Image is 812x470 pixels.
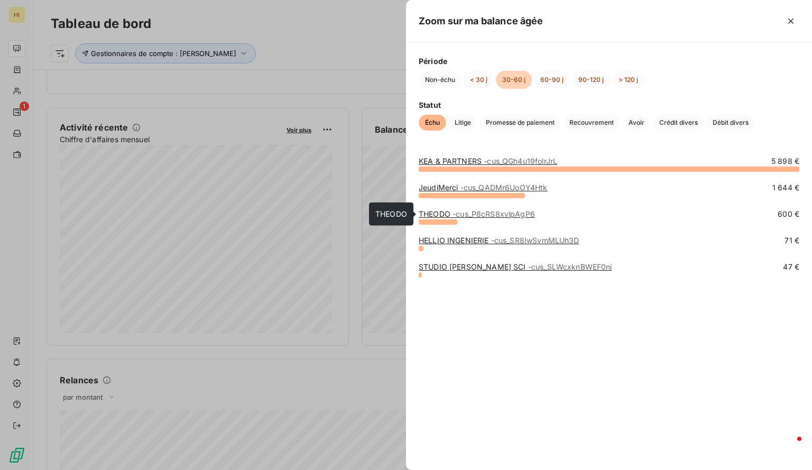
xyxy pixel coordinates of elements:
span: Statut [419,99,799,110]
span: - cus_SR8IwSvmMLUh3D [491,236,579,245]
a: HELLIO INGENIERIE [419,236,579,245]
button: Débit divers [706,115,755,131]
button: 90-120 j [572,71,610,89]
h5: Zoom sur ma balance âgée [419,14,543,29]
button: > 120 j [612,71,644,89]
span: - cus_P8cRS8xvlpAgP6 [453,209,535,218]
span: Période [419,56,799,67]
button: Avoir [622,115,651,131]
iframe: Intercom live chat [776,434,801,459]
span: 71 € [785,235,799,246]
button: Échu [419,115,446,131]
button: 30-60 j [496,71,532,89]
span: THEODO [375,209,407,218]
button: < 30 j [464,71,494,89]
a: STUDIO [PERSON_NAME] SCI [419,262,612,271]
span: - cus_QGh4u19folrJrL [484,156,557,165]
button: Promesse de paiement [479,115,561,131]
span: - cus_QADMr6UoOY4Htk [460,183,548,192]
button: Crédit divers [653,115,704,131]
button: Recouvrement [563,115,620,131]
a: KEA & PARTNERS [419,156,557,165]
button: Litige [448,115,477,131]
span: 47 € [783,262,799,272]
span: 1 644 € [772,182,799,193]
a: THEODO [419,209,535,218]
button: 60-90 j [534,71,570,89]
span: 600 € [778,209,799,219]
button: Non-échu [419,71,462,89]
span: 5 898 € [771,156,799,167]
span: - cus_SLWcxknBWEF0ni [528,262,612,271]
a: JeudiMerci [419,183,548,192]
